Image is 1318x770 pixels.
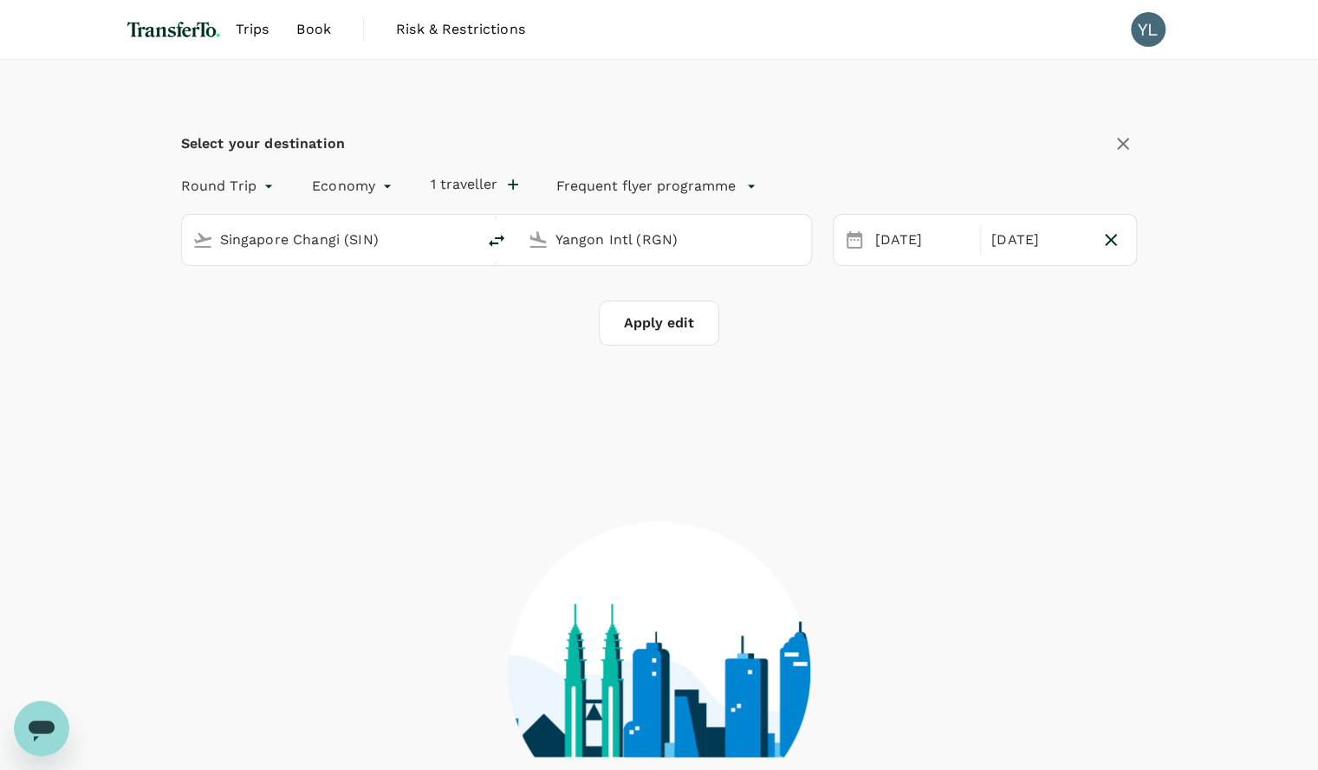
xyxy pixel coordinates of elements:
[236,19,269,40] span: Trips
[396,19,525,40] span: Risk & Restrictions
[984,223,1093,257] div: [DATE]
[181,132,345,156] div: Select your destination
[220,226,439,253] input: Depart from
[181,172,278,200] div: Round Trip
[556,176,736,197] p: Frequent flyer programme
[799,237,802,241] button: Open
[599,301,719,346] button: Apply edit
[464,237,467,241] button: Open
[14,701,69,756] iframe: Button to launch messaging window
[126,10,222,49] img: TransferTo Investments Pte Ltd
[296,19,331,40] span: Book
[431,176,518,193] button: 1 traveller
[1131,12,1165,47] div: YL
[312,172,396,200] div: Economy
[868,223,977,257] div: [DATE]
[556,176,756,197] button: Frequent flyer programme
[555,226,775,253] input: Going to
[476,220,517,262] button: delete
